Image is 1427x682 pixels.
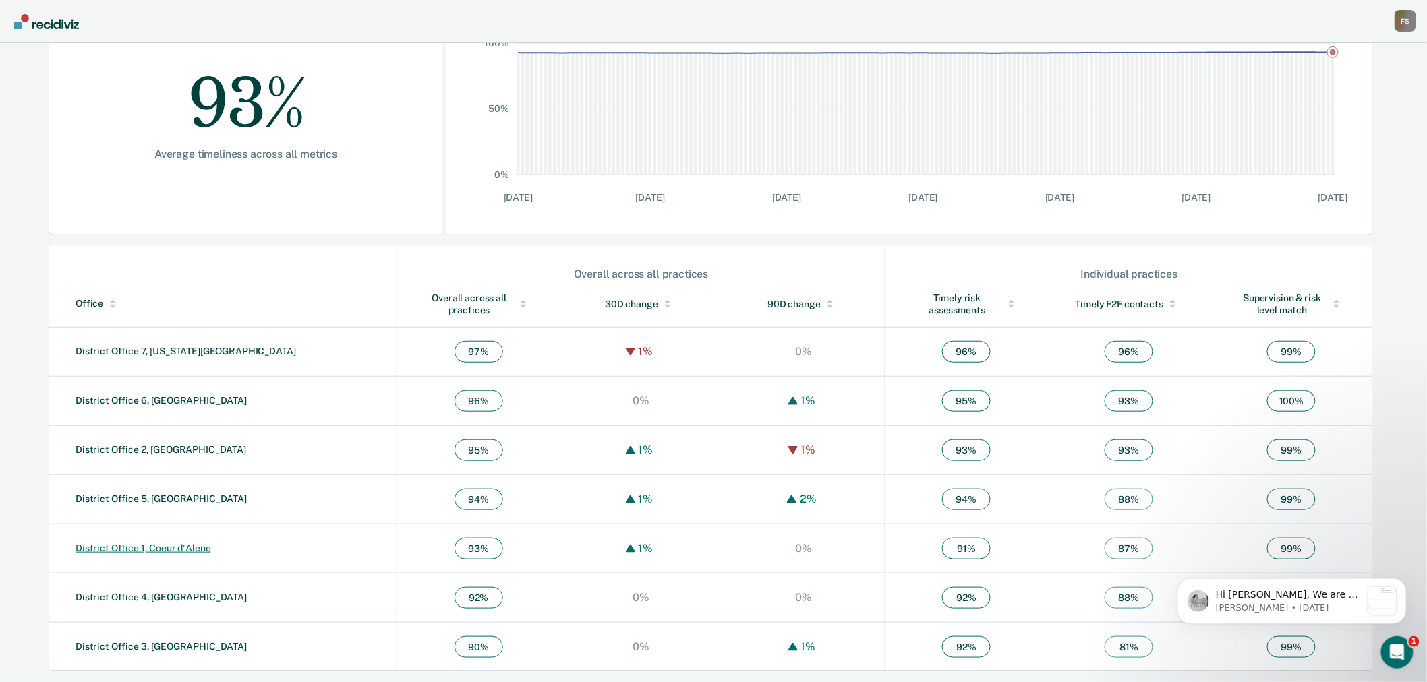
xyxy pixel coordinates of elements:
[397,281,560,328] th: Toggle SortBy
[798,443,819,456] div: 1%
[722,281,885,328] th: Toggle SortBy
[1048,281,1211,328] th: Toggle SortBy
[1267,538,1316,559] span: 99 %
[76,493,247,504] a: District Office 5, [GEOGRAPHIC_DATA]
[424,292,533,316] div: Overall across all practices
[1157,551,1427,646] iframe: Intercom notifications message
[455,538,503,559] span: 93 %
[909,192,938,203] text: [DATE]
[92,148,400,160] div: Average timeliness across all metrics
[942,390,991,412] span: 95 %
[14,14,79,29] img: Recidiviz
[1105,636,1153,658] span: 81 %
[1075,298,1184,310] div: Timely F2F contacts
[1395,10,1416,32] div: F S
[455,341,503,363] span: 97 %
[455,587,503,609] span: 92 %
[49,281,397,328] th: Toggle SortBy
[59,38,204,383] span: Hi [PERSON_NAME], We are so excited to announce a brand new feature: AI case note search! 📣 Findi...
[92,40,400,148] div: 93%
[587,298,695,310] div: 30D change
[635,493,657,505] div: 1%
[636,192,665,203] text: [DATE]
[398,268,884,280] div: Overall across all practices
[912,292,1021,316] div: Timely risk assessments
[1105,390,1153,412] span: 93 %
[455,489,503,510] span: 94 %
[455,439,503,461] span: 95 %
[1105,538,1153,559] span: 87 %
[1237,292,1346,316] div: Supervision & risk level match
[629,591,653,604] div: 0%
[76,592,247,602] a: District Office 4, [GEOGRAPHIC_DATA]
[942,538,991,559] span: 91 %
[504,192,533,203] text: [DATE]
[76,641,247,652] a: District Office 3, [GEOGRAPHIC_DATA]
[455,636,503,658] span: 90 %
[1267,439,1316,461] span: 99 %
[76,444,246,455] a: District Office 2, [GEOGRAPHIC_DATA]
[1105,489,1153,510] span: 88 %
[792,591,815,604] div: 0%
[1211,281,1373,328] th: Toggle SortBy
[1409,636,1420,647] span: 1
[635,345,657,358] div: 1%
[76,395,247,406] a: District Office 6, [GEOGRAPHIC_DATA]
[629,640,653,653] div: 0%
[792,345,815,358] div: 0%
[1267,489,1316,510] span: 99 %
[1105,341,1153,363] span: 96 %
[1182,192,1211,203] text: [DATE]
[792,542,815,555] div: 0%
[1105,587,1153,609] span: 88 %
[629,394,653,407] div: 0%
[1381,636,1414,669] iframe: Intercom live chat
[942,636,991,658] span: 92 %
[635,443,657,456] div: 1%
[942,341,991,363] span: 96 %
[885,281,1047,328] th: Toggle SortBy
[942,489,991,510] span: 94 %
[455,390,503,412] span: 96 %
[635,542,657,555] div: 1%
[798,640,819,653] div: 1%
[59,51,204,63] p: Message from Kim, sent 2w ago
[76,298,391,309] div: Office
[772,192,801,203] text: [DATE]
[1045,192,1074,203] text: [DATE]
[942,587,991,609] span: 92 %
[749,298,858,310] div: 90D change
[560,281,722,328] th: Toggle SortBy
[1318,192,1347,203] text: [DATE]
[1267,341,1316,363] span: 99 %
[1395,10,1416,32] button: Profile dropdown button
[76,346,296,356] a: District Office 7, [US_STATE][GEOGRAPHIC_DATA]
[886,268,1372,280] div: Individual practices
[796,493,820,505] div: 2%
[942,439,991,461] span: 93 %
[1105,439,1153,461] span: 93 %
[76,542,211,553] a: District Office 1, Coeur d'Alene
[1267,636,1316,658] span: 99 %
[798,394,819,407] div: 1%
[1267,390,1316,412] span: 100 %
